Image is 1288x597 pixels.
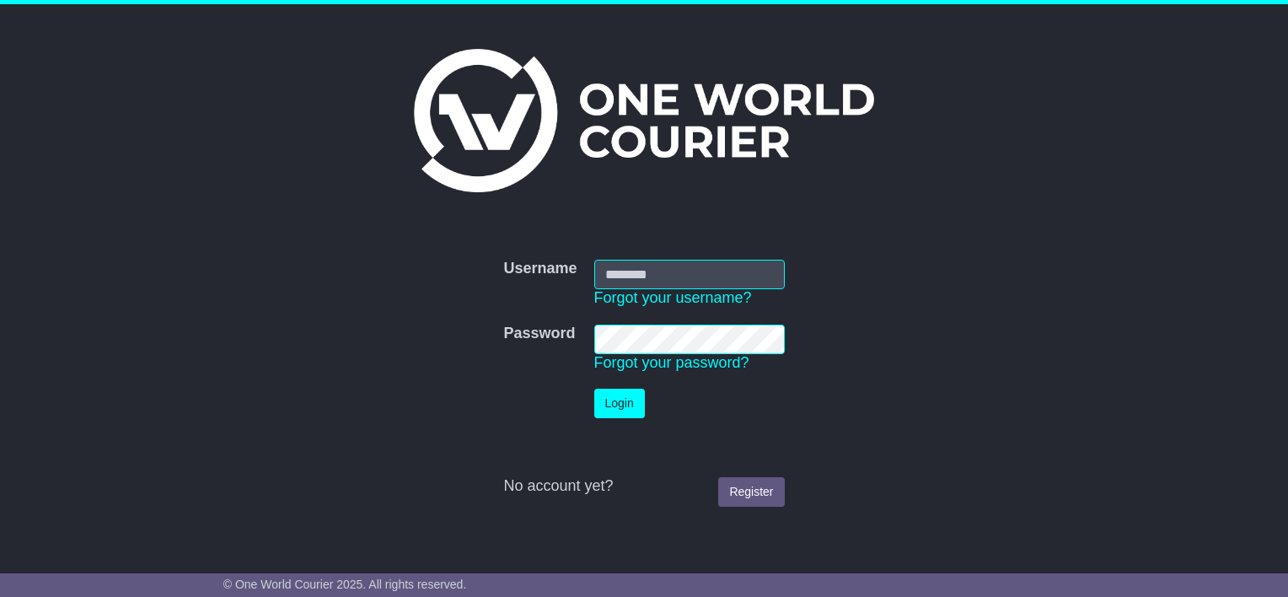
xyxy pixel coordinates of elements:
[503,477,784,496] div: No account yet?
[718,477,784,507] a: Register
[594,289,752,306] a: Forgot your username?
[414,49,874,192] img: One World
[503,260,577,278] label: Username
[223,578,467,591] span: © One World Courier 2025. All rights reserved.
[594,389,645,418] button: Login
[503,325,575,343] label: Password
[594,354,749,371] a: Forgot your password?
